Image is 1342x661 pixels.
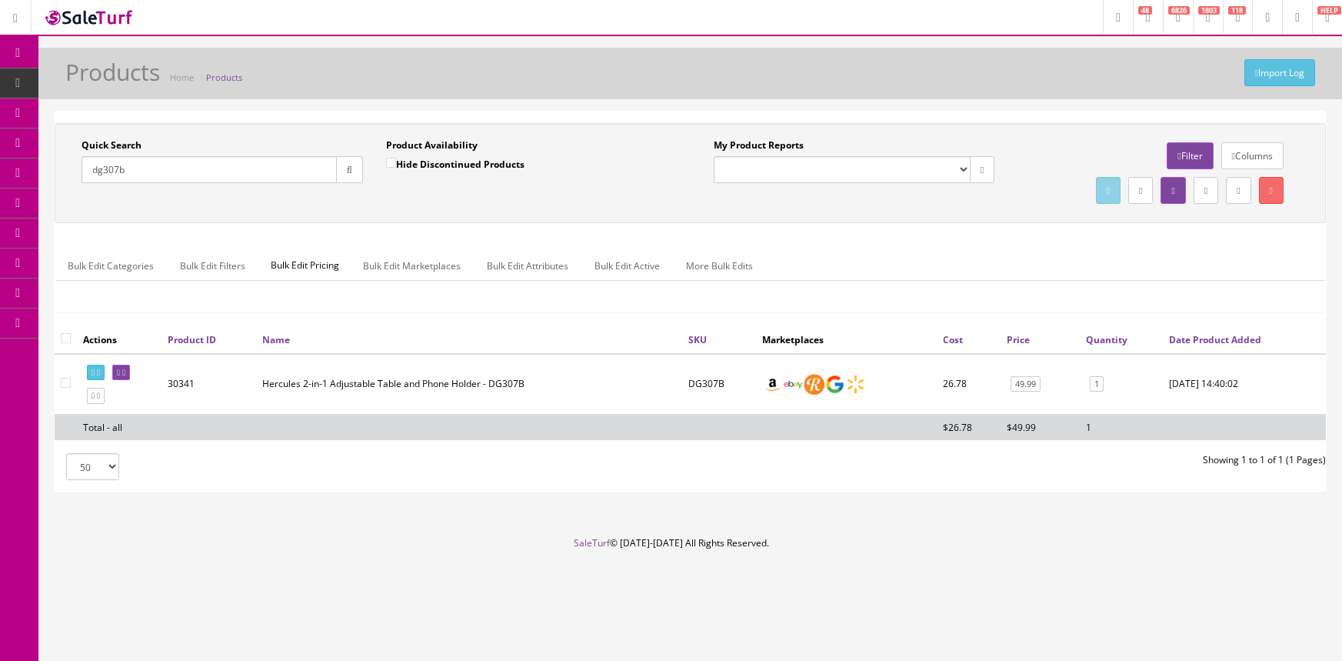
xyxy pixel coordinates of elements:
[82,156,337,183] input: Search
[762,374,783,395] img: amazon
[574,536,610,549] a: SaleTurf
[77,414,162,440] td: Total - all
[756,325,937,353] th: Marketplaces
[77,325,162,353] th: Actions
[162,354,256,415] td: 30341
[1080,414,1163,440] td: 1
[1168,6,1190,15] span: 6826
[82,139,142,152] label: Quick Search
[1228,6,1246,15] span: 118
[1011,376,1041,392] a: 49.99
[170,72,194,83] a: Home
[168,251,258,281] a: Bulk Edit Filters
[824,374,845,395] img: google_shopping
[475,251,581,281] a: Bulk Edit Attributes
[1221,142,1284,169] a: Columns
[43,7,135,28] img: SaleTurf
[256,354,683,415] td: Hercules 2-in-1 Adjustable Table and Phone Holder - DG307B
[1167,142,1213,169] a: Filter
[351,251,473,281] a: Bulk Edit Marketplaces
[386,158,396,168] input: Hide Discontinued Products
[168,333,216,346] a: Product ID
[1007,333,1030,346] a: Price
[1090,376,1104,392] a: 1
[1086,333,1127,346] a: Quantity
[55,251,166,281] a: Bulk Edit Categories
[714,139,804,152] label: My Product Reports
[688,333,707,346] a: SKU
[1001,414,1080,440] td: $49.99
[674,251,765,281] a: More Bulk Edits
[1163,354,1326,415] td: 2022-05-20 14:40:02
[845,374,866,395] img: walmart
[1138,6,1152,15] span: 48
[937,354,1001,415] td: 26.78
[943,333,963,346] a: Cost
[937,414,1001,440] td: $26.78
[1317,6,1341,15] span: HELP
[682,354,756,415] td: DG307B
[386,156,524,172] label: Hide Discontinued Products
[262,333,290,346] a: Name
[1169,333,1261,346] a: Date Product Added
[259,251,351,280] span: Bulk Edit Pricing
[206,72,242,83] a: Products
[65,59,160,85] h1: Products
[691,453,1338,467] div: Showing 1 to 1 of 1 (1 Pages)
[386,139,478,152] label: Product Availability
[1244,59,1315,86] a: Import Log
[804,374,824,395] img: reverb
[783,374,804,395] img: ebay
[1198,6,1220,15] span: 1803
[582,251,672,281] a: Bulk Edit Active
